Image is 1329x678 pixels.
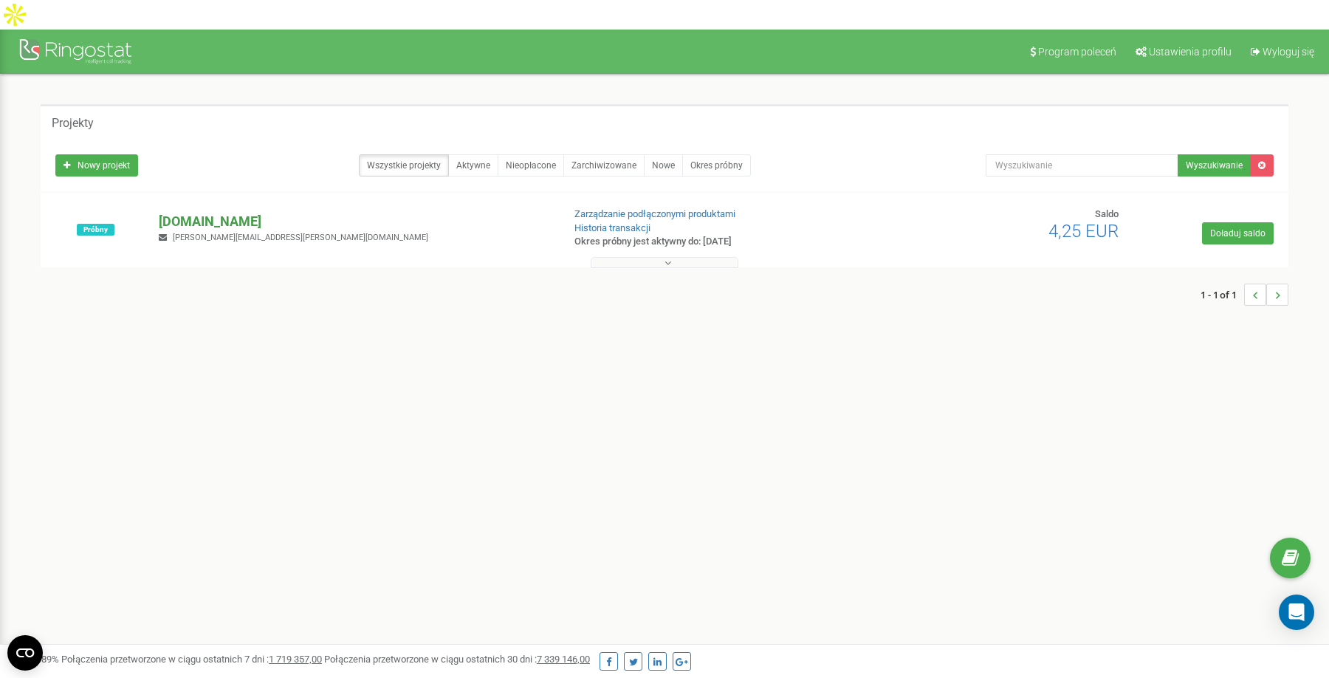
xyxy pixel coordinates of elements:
a: Wyloguj się [1241,30,1322,74]
span: [PERSON_NAME][EMAIL_ADDRESS][PERSON_NAME][DOMAIN_NAME] [173,233,428,242]
span: 4,25 EUR [1048,221,1119,242]
a: Okres próbny [682,154,751,177]
button: Wyszukiwanie [1178,154,1251,177]
span: Wyloguj się [1263,46,1314,58]
u: 1 719 357,00 [269,654,322,665]
h5: Projekty [52,117,94,130]
span: 1 - 1 of 1 [1201,284,1244,306]
button: Open CMP widget [7,635,43,671]
p: Okres próbny jest aktywny do: [DATE] [574,235,862,249]
a: Ustawienia profilu [1126,30,1239,74]
input: Wyszukiwanie [986,154,1178,177]
a: Nowe [644,154,683,177]
a: Zarządzanie podłączonymi produktami [574,208,735,219]
nav: ... [1201,269,1288,321]
span: Saldo [1095,208,1119,219]
p: [DOMAIN_NAME] [159,212,550,231]
span: Program poleceń [1038,46,1116,58]
a: Aktywne [448,154,498,177]
span: Próbny [77,224,114,236]
a: Zarchiwizowane [563,154,645,177]
a: Wszystkie projekty [359,154,449,177]
a: Nieopłacone [498,154,564,177]
div: Open Intercom Messenger [1279,595,1314,630]
u: 7 339 146,00 [537,654,590,665]
span: Połączenia przetworzone w ciągu ostatnich 7 dni : [61,654,322,665]
a: Doładuj saldo [1202,222,1274,244]
span: Połączenia przetworzone w ciągu ostatnich 30 dni : [324,654,590,665]
a: Nowy projekt [55,154,138,177]
a: Historia transakcji [574,222,650,233]
a: Program poleceń [1020,30,1124,74]
span: Ustawienia profilu [1149,46,1232,58]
